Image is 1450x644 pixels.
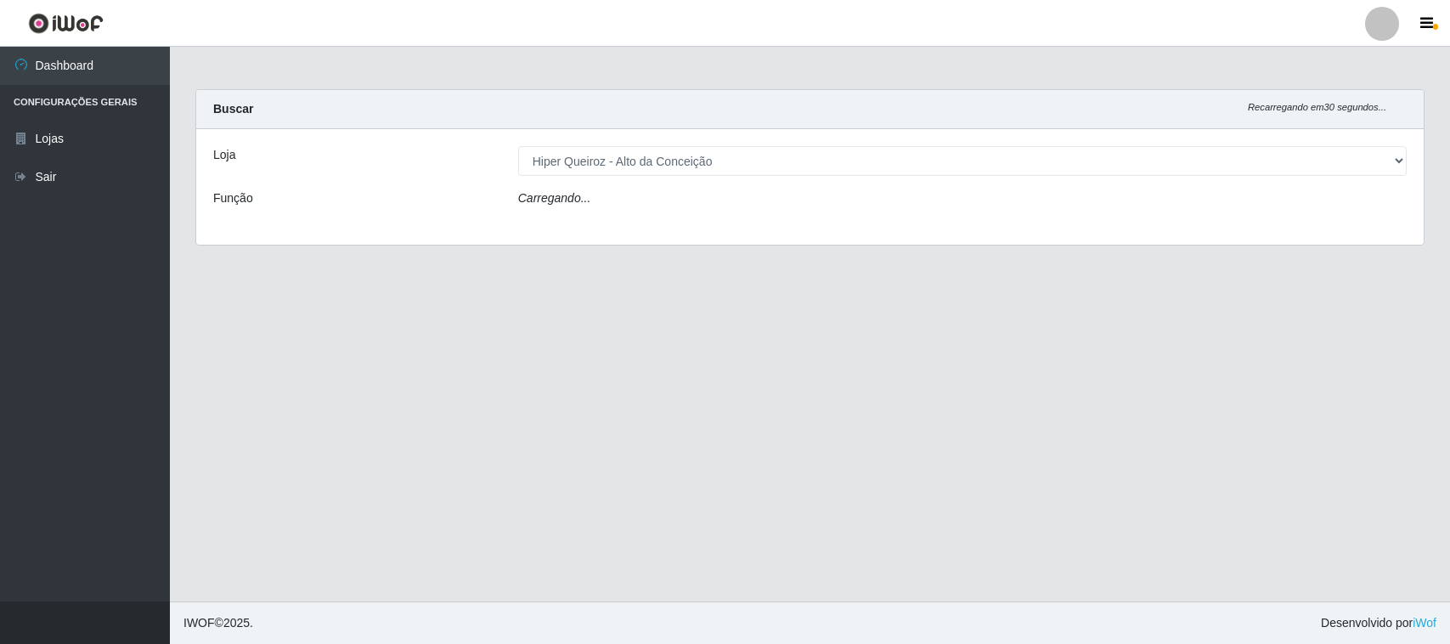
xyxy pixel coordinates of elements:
[1321,614,1436,632] span: Desenvolvido por
[518,191,591,205] i: Carregando...
[183,614,253,632] span: © 2025 .
[28,13,104,34] img: CoreUI Logo
[1413,616,1436,630] a: iWof
[213,102,253,116] strong: Buscar
[183,616,215,630] span: IWOF
[213,146,235,164] label: Loja
[1248,102,1386,112] i: Recarregando em 30 segundos...
[213,189,253,207] label: Função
